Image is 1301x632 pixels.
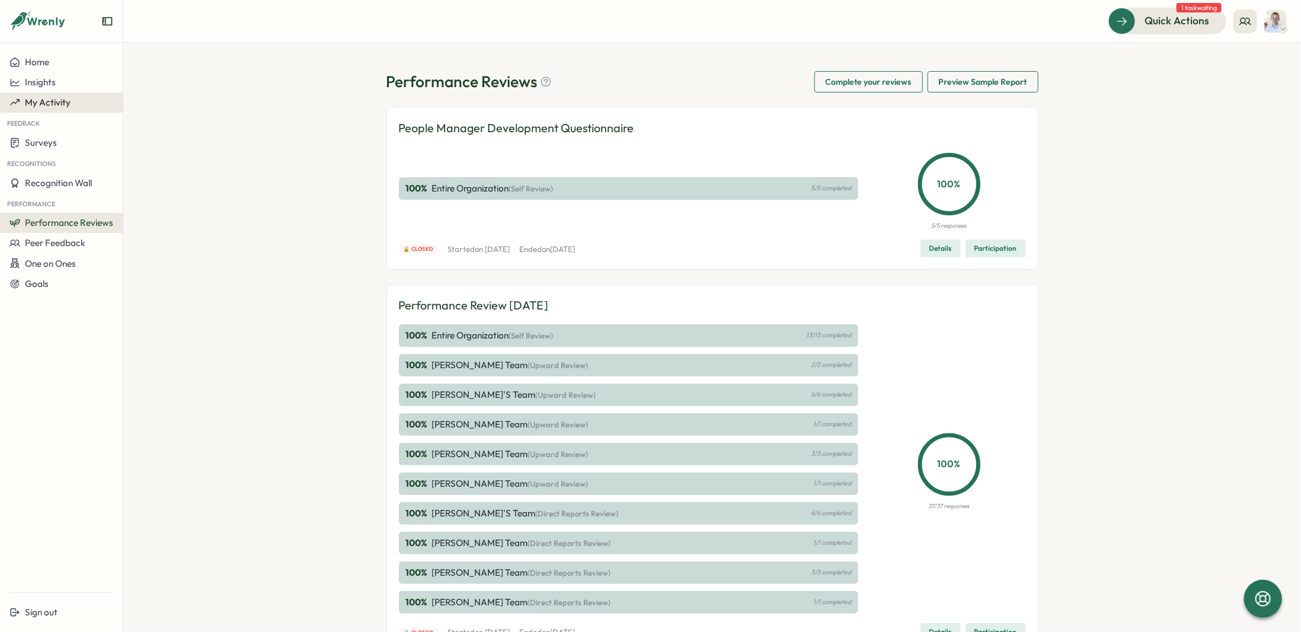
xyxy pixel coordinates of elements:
span: Goals [25,278,49,289]
span: Home [25,56,49,68]
p: 1/1 completed [813,480,851,487]
span: (Direct Reports Review) [536,509,619,518]
p: 1/1 completed [813,539,851,547]
span: (Direct Reports Review) [528,598,611,607]
span: (Upward Review) [528,360,589,370]
p: 100 % [406,418,430,431]
img: Thomas Clark [1264,10,1287,33]
button: Complete your reviews [814,71,923,92]
span: Quick Actions [1145,13,1209,28]
span: Preview Sample Report [939,72,1027,92]
p: [PERSON_NAME]'s Team [432,388,596,401]
span: (Direct Reports Review) [528,538,611,548]
p: 100 % [406,388,430,401]
p: 100 % [406,477,430,490]
p: 2/2 completed [811,361,851,369]
p: 100 % [406,448,430,461]
span: (Direct Reports Review) [528,568,611,577]
p: Started on [DATE] [447,244,510,255]
span: (Self Review) [509,331,554,340]
span: (Upward Review) [536,390,596,400]
span: (Self Review) [509,184,554,193]
p: 1/1 completed [813,420,851,428]
span: Peer Feedback [25,237,85,248]
p: 100 % [920,457,978,472]
span: Sign out [25,607,57,618]
span: 🔒 Closed [403,245,433,253]
p: [PERSON_NAME] Team [432,566,611,579]
span: Surveys [25,137,57,148]
p: 1/1 completed [813,598,851,606]
span: Recognition Wall [25,177,92,189]
p: 6/6 completed [811,509,851,517]
p: Entire Organization [432,329,554,342]
span: (Upward Review) [528,479,589,489]
p: 100 % [406,507,430,520]
span: Performance Reviews [25,217,113,228]
p: 100 % [920,177,978,191]
p: 6/6 completed [811,391,851,398]
p: [PERSON_NAME] Team [432,596,611,609]
span: Insights [25,76,56,88]
p: 5/5 responses [932,221,967,231]
span: My Activity [25,97,71,108]
p: 13/13 completed [806,331,851,339]
span: (Upward Review) [528,449,589,459]
span: Complete your reviews [826,72,912,92]
p: [PERSON_NAME] Team [432,359,589,372]
button: Participation [966,240,1026,257]
p: Ended on [DATE] [519,244,575,255]
span: Participation [974,240,1017,257]
button: Quick Actions [1108,8,1226,34]
p: [PERSON_NAME] Team [432,448,589,461]
p: 100 % [406,596,430,609]
p: 100 % [406,329,430,342]
p: 100 % [406,359,430,372]
p: People Manager Development Questionnaire [399,119,634,138]
button: Expand sidebar [101,15,113,27]
p: [PERSON_NAME] Team [432,537,611,550]
p: [PERSON_NAME] Team [432,418,589,431]
p: Performance Review [DATE] [399,296,549,315]
p: 37/37 responses [929,502,970,511]
p: 3/3 completed [811,569,851,576]
span: One on Ones [25,258,76,269]
button: Details [920,240,961,257]
p: 100 % [406,537,430,550]
span: (Upward Review) [528,420,589,429]
p: [PERSON_NAME]'s Team [432,507,619,520]
h1: Performance Reviews [386,71,552,92]
p: 100 % [406,182,430,195]
p: [PERSON_NAME] Team [432,477,589,490]
span: Details [929,240,952,257]
p: 5/5 completed [811,184,851,192]
p: Entire Organization [432,182,554,195]
button: Preview Sample Report [928,71,1038,92]
p: 3/3 completed [811,450,851,458]
p: 100 % [406,566,430,579]
span: 1 task waiting [1177,3,1222,12]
